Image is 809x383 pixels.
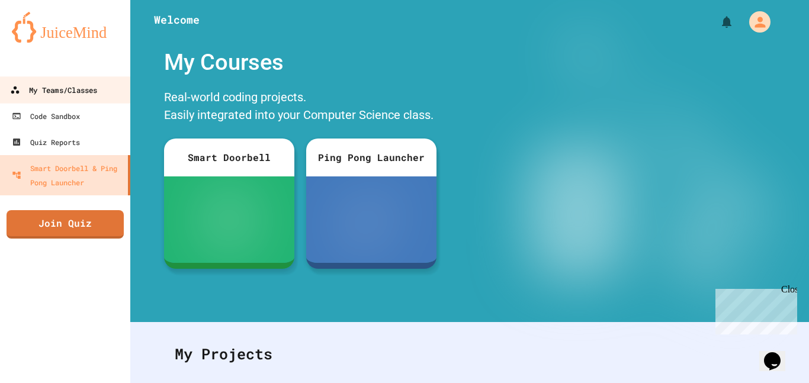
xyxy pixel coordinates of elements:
[212,196,246,243] img: sdb-white.svg
[737,8,773,36] div: My Account
[698,12,737,32] div: My Notifications
[345,196,397,243] img: ppl-with-ball.png
[12,135,80,149] div: Quiz Reports
[7,210,124,239] a: Join Quiz
[759,336,797,371] iframe: chat widget
[158,85,442,130] div: Real-world coding projects. Easily integrated into your Computer Science class.
[711,284,797,334] iframe: chat widget
[12,12,118,43] img: logo-orange.svg
[164,139,294,176] div: Smart Doorbell
[306,139,436,176] div: Ping Pong Launcher
[5,5,82,75] div: Chat with us now!Close
[12,109,80,123] div: Code Sandbox
[158,40,442,85] div: My Courses
[163,331,776,377] div: My Projects
[10,83,97,98] div: My Teams/Classes
[480,40,798,310] img: banner-image-my-projects.png
[12,161,123,189] div: Smart Doorbell & Ping Pong Launcher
